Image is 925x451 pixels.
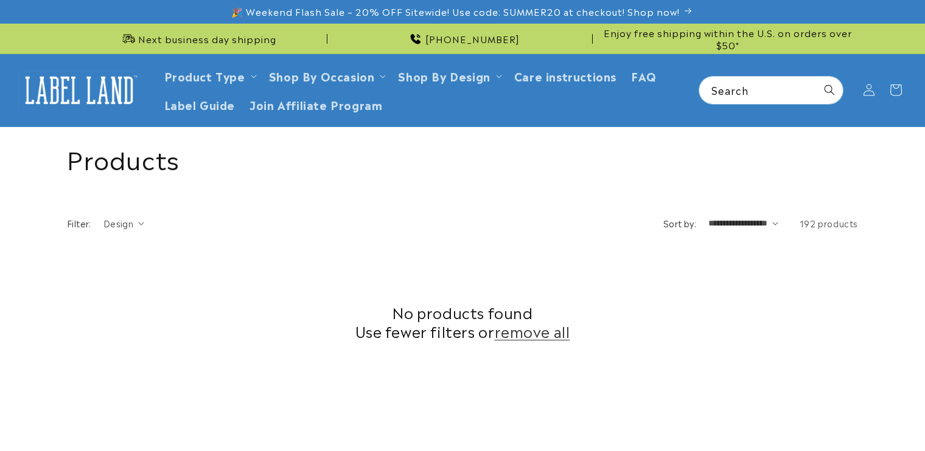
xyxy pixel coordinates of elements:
[67,217,91,230] h2: Filter:
[164,67,245,84] a: Product Type
[231,5,680,18] span: 🎉 Weekend Flash Sale – 20% OFF Sitewide! Use code: SUMMER20 at checkout! Shop now!
[14,67,145,114] a: Label Land
[164,97,236,111] span: Label Guide
[262,61,391,90] summary: Shop By Occasion
[67,24,327,53] div: Announcement
[157,61,262,90] summary: Product Type
[398,67,490,84] a: Shop By Design
[598,24,858,53] div: Announcement
[800,217,858,229] span: 192 products
[507,61,624,90] a: Care instructions
[663,217,696,229] label: Sort by:
[103,217,133,229] span: Design
[598,27,858,50] span: Enjoy free shipping within the U.S. on orders over $50*
[67,142,858,174] h1: Products
[425,33,520,45] span: [PHONE_NUMBER]
[816,77,843,103] button: Search
[18,71,140,109] img: Label Land
[495,322,570,340] a: remove all
[242,90,389,119] a: Join Affiliate Program
[332,24,593,53] div: Announcement
[269,69,375,83] span: Shop By Occasion
[103,217,144,230] summary: Design (0 selected)
[624,61,664,90] a: FAQ
[514,69,616,83] span: Care instructions
[391,61,506,90] summary: Shop By Design
[157,90,243,119] a: Label Guide
[138,33,276,45] span: Next business day shipping
[67,303,858,340] h2: No products found Use fewer filters or
[631,69,657,83] span: FAQ
[250,97,382,111] span: Join Affiliate Program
